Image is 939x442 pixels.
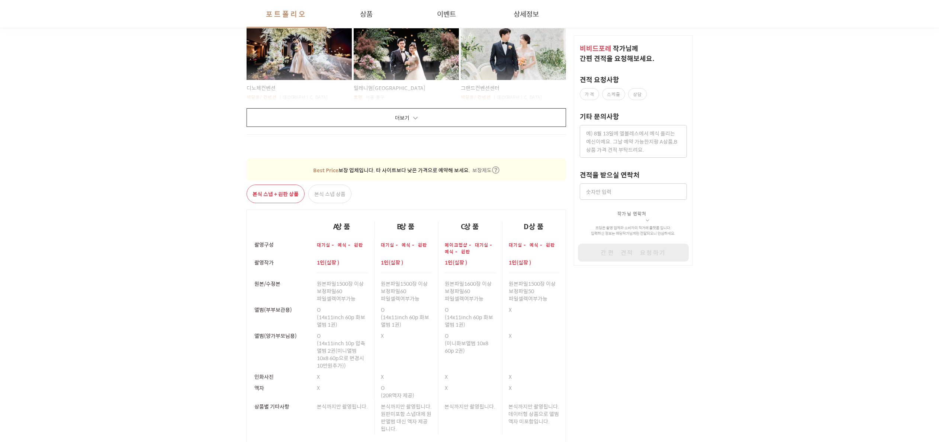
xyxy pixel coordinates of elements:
span: O [317,331,321,340]
span: 50 [528,287,534,295]
span: ( 실장 ) [517,258,531,266]
span: O [381,305,385,314]
div: (미니화보앨범 10x8 60p 2권) [445,330,496,356]
p: 보정파일 [445,287,496,295]
p: 프딩은 촬영 업체와 소비자의 직거래 플랫폼 입니다. 입력하신 정보는 해당 작가 님께만 전달되오니 안심하세요. [580,225,687,236]
div: 상품별 기타사항 [254,401,311,412]
p: 원본파일 [317,280,368,287]
div: D상품 [502,221,566,239]
div: 1 인 [509,257,560,273]
p: 원본파일 [381,280,432,287]
label: 견적 요청사항 [580,74,619,84]
div: (14x11inch 10p 압축앨범 2권(미니앨범 10x8 60p으로 변경시 10만원추가)) [317,330,368,371]
span: 60 [400,287,406,295]
label: 가격 [580,88,599,100]
span: 작가 님께 간편 견적을 요청해보세요. [580,43,655,63]
button: 디노체컨벤션웨딩홀/컨벤션[GEOGRAPHIC_DATA] [247,21,352,101]
img: icon-question.5a88751f.svg [492,166,499,174]
a: 대화 [49,236,96,254]
label: 기타 문의사항 [580,111,619,121]
p: 본식까지만 촬영됩니다. 데이터형 상품으로 앨범액자 미포함입니다. [508,403,559,425]
p: 파일셀렉여부 [445,295,496,302]
button: 그랜드컨벤션센터웨딩홀/컨벤션[GEOGRAPHIC_DATA] [461,21,566,101]
p: 본식까지만 촬영됩니다. 원판미포함 스냅대체 원판앨범 대신 액자 제공됩니다. [381,403,432,432]
div: 촬영작가 [254,257,311,268]
span: O [445,305,448,314]
div: B상품 [374,221,438,239]
span: X [317,384,320,392]
a: 홈 [2,236,49,254]
p: 파일셀렉여부 [317,295,368,302]
span: 가능 [538,294,547,302]
div: 인화사진 [254,371,311,382]
div: 앨범(양가부모님용) [254,330,311,341]
span: X [509,305,512,314]
p: 보정파일 [317,287,368,295]
span: X [381,372,384,381]
div: (14x11inch 60p 화보앨범 1권) [381,304,432,330]
button: 본식 스냅 상품 [308,185,351,203]
button: 간편 견적 요청하기 [578,244,689,262]
p: 원본파일 [445,280,496,287]
span: 가능 [410,294,419,302]
p: 보정파일 [381,287,432,295]
strong: Best Price [313,166,338,174]
span: 60 [336,287,342,295]
div: 1 인 [445,257,496,273]
input: 숫자만 입력 [580,183,687,200]
span: ( 실장 ) [325,258,339,266]
span: 대화 [68,247,77,253]
div: 액자 [254,382,311,393]
div: A상품 [311,221,374,239]
span: ( 실장 ) [453,258,467,266]
span: 가능 [474,294,483,302]
button: 본식 스냅 + 원판 상품 [247,185,305,203]
button: 작가님 연락처 [617,200,649,223]
button: 보장제도 [472,166,499,174]
div: 원본/수정본 [254,278,311,289]
div: 메이크업샵 - 대기실 - 예식 - 원판 [445,240,496,257]
div: (14x11inch 60p 화보앨범 1권) [445,304,496,330]
p: 본식까지만 촬영됩니다. [444,403,496,410]
div: 촬영구성 [254,239,311,250]
a: 설정 [96,236,143,254]
span: O [381,384,385,392]
span: ( 실장 ) [389,258,403,266]
span: O [445,331,448,340]
span: 1600장 이상 [464,279,492,288]
span: X [445,384,448,392]
p: 파일셀렉여부 [381,295,432,302]
p: 본식까지만 촬영됩니다. [317,403,368,410]
span: 1500장 이상 [528,279,556,288]
label: 스케줄 [602,88,625,100]
span: X [317,372,320,381]
span: 1500장 이상 [336,279,364,288]
div: (14x11inch 60p 화보앨범 1권) [317,304,368,330]
p: 보장 업체입니다. 타 사이트보다 낮은 가격으로 예약해 보세요. [313,166,470,174]
p: 원본파일 [509,280,560,287]
span: 설정 [115,247,124,253]
div: 대기실 - 예식 - 원판 [509,240,560,250]
span: 홈 [23,247,28,253]
div: 앨범(부부보관용) [254,304,311,315]
span: 작가님 연락처 [617,210,646,217]
button: 밀레니엄[GEOGRAPHIC_DATA]호텔서울 중구 [354,21,459,101]
button: 더보기 [247,108,566,127]
div: 대기실 - 예식 - 원판 [381,240,432,250]
div: 1 인 [317,257,368,273]
span: X [509,372,512,381]
p: 보정파일 [509,287,560,295]
p: 파일셀렉여부 [509,295,560,302]
span: X [381,331,384,340]
div: 대기실 - 예식 - 원판 [317,240,368,250]
div: 1 인 [381,257,432,273]
span: X [509,384,512,392]
span: 비비드포레 [580,43,611,53]
div: (20R액자 제공) [381,382,432,401]
span: O [317,305,321,314]
div: C상품 [438,221,502,239]
span: X [509,331,512,340]
span: X [445,372,448,381]
span: 60 [464,287,470,295]
span: 가능 [346,294,356,302]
